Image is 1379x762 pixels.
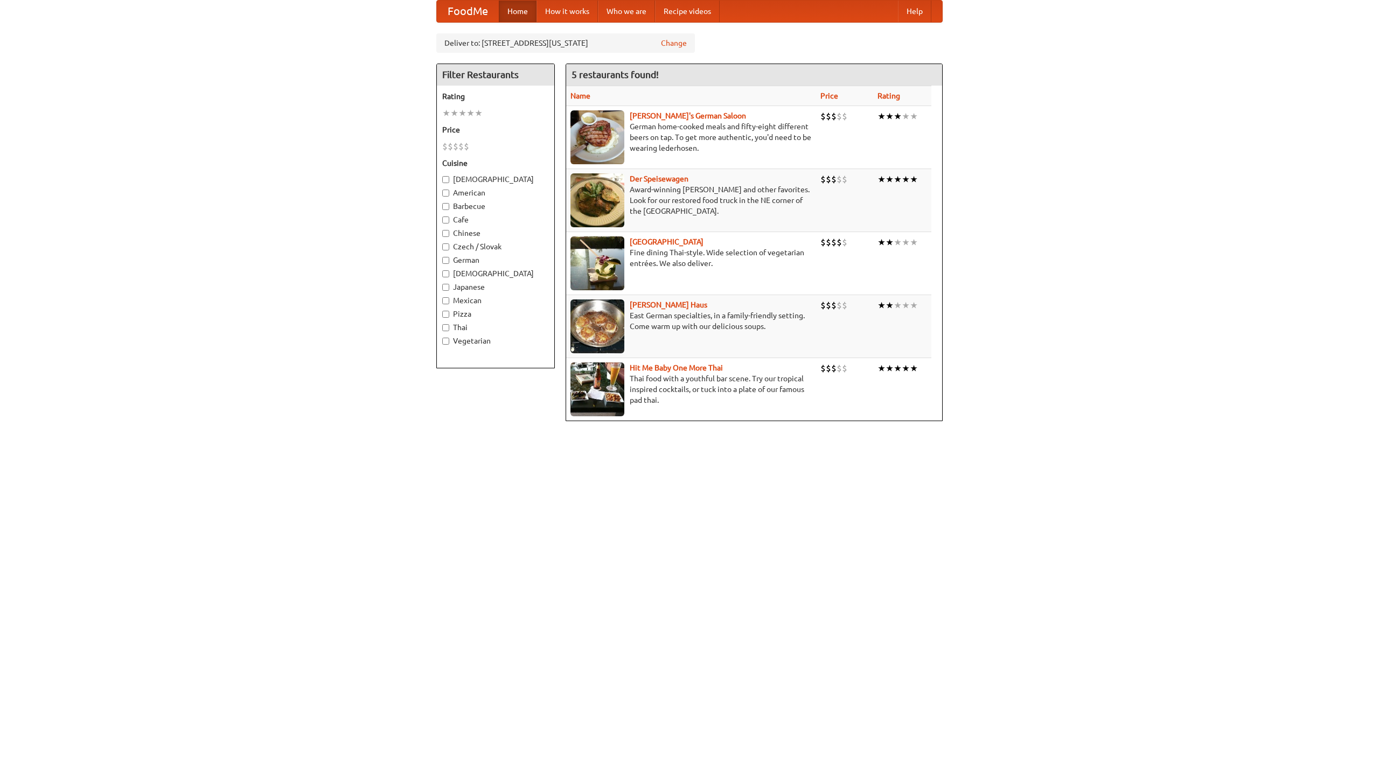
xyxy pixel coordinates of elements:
li: ★ [894,236,902,248]
li: ★ [442,107,450,119]
a: Hit Me Baby One More Thai [630,363,723,372]
li: ★ [877,299,886,311]
li: $ [842,362,847,374]
li: $ [831,236,837,248]
li: $ [820,362,826,374]
input: Thai [442,324,449,331]
li: $ [826,173,831,185]
li: $ [831,362,837,374]
li: $ [826,236,831,248]
b: [PERSON_NAME]'s German Saloon [630,111,746,120]
label: [DEMOGRAPHIC_DATA] [442,174,549,185]
li: $ [837,110,842,122]
li: ★ [886,362,894,374]
ng-pluralize: 5 restaurants found! [572,69,659,80]
li: $ [442,141,448,152]
input: [DEMOGRAPHIC_DATA] [442,270,449,277]
li: $ [831,110,837,122]
img: speisewagen.jpg [570,173,624,227]
li: ★ [894,110,902,122]
li: ★ [886,299,894,311]
p: German home-cooked meals and fifty-eight different beers on tap. To get more authentic, you'd nee... [570,121,812,153]
a: [GEOGRAPHIC_DATA] [630,237,704,246]
li: ★ [877,362,886,374]
a: Der Speisewagen [630,174,688,183]
input: Barbecue [442,203,449,210]
label: American [442,187,549,198]
li: ★ [877,110,886,122]
input: Vegetarian [442,338,449,345]
li: ★ [910,362,918,374]
a: Rating [877,92,900,100]
img: esthers.jpg [570,110,624,164]
label: Thai [442,322,549,333]
li: $ [820,110,826,122]
li: ★ [458,107,466,119]
input: Czech / Slovak [442,243,449,250]
li: $ [842,299,847,311]
li: $ [826,362,831,374]
label: German [442,255,549,265]
div: Deliver to: [STREET_ADDRESS][US_STATE] [436,33,695,53]
li: $ [837,362,842,374]
p: East German specialties, in a family-friendly setting. Come warm up with our delicious soups. [570,310,812,332]
li: $ [837,236,842,248]
label: [DEMOGRAPHIC_DATA] [442,268,549,279]
input: American [442,190,449,197]
li: ★ [902,110,910,122]
label: Japanese [442,282,549,292]
li: ★ [450,107,458,119]
a: Change [661,38,687,48]
li: $ [820,299,826,311]
a: Help [898,1,931,22]
li: $ [453,141,458,152]
input: Chinese [442,230,449,237]
a: [PERSON_NAME] Haus [630,300,707,309]
li: ★ [877,236,886,248]
li: $ [820,236,826,248]
h5: Price [442,124,549,135]
li: ★ [902,299,910,311]
h5: Rating [442,91,549,102]
a: How it works [537,1,598,22]
li: ★ [902,362,910,374]
a: Price [820,92,838,100]
li: $ [448,141,453,152]
li: $ [842,236,847,248]
li: $ [820,173,826,185]
li: $ [826,299,831,311]
li: ★ [886,110,894,122]
li: ★ [910,110,918,122]
h5: Cuisine [442,158,549,169]
a: Recipe videos [655,1,720,22]
p: Award-winning [PERSON_NAME] and other favorites. Look for our restored food truck in the NE corne... [570,184,812,216]
li: $ [837,173,842,185]
img: satay.jpg [570,236,624,290]
li: $ [842,110,847,122]
li: $ [831,299,837,311]
li: ★ [902,236,910,248]
input: Pizza [442,311,449,318]
label: Chinese [442,228,549,239]
li: $ [826,110,831,122]
label: Mexican [442,295,549,306]
label: Czech / Slovak [442,241,549,252]
li: ★ [466,107,475,119]
label: Vegetarian [442,335,549,346]
a: FoodMe [437,1,499,22]
input: German [442,257,449,264]
a: Who we are [598,1,655,22]
li: $ [464,141,469,152]
input: Japanese [442,284,449,291]
li: ★ [894,362,902,374]
li: $ [842,173,847,185]
input: Cafe [442,216,449,223]
li: ★ [910,299,918,311]
a: Home [499,1,537,22]
label: Cafe [442,214,549,225]
li: ★ [910,236,918,248]
a: Name [570,92,590,100]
